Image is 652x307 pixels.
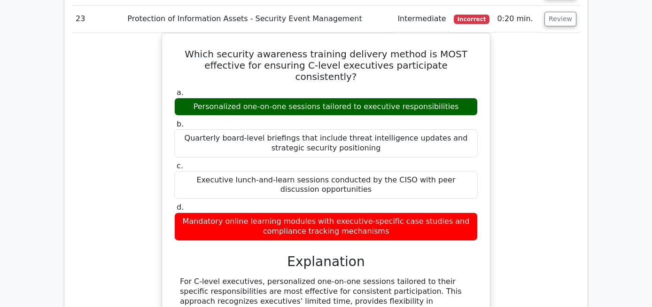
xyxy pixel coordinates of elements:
td: Intermediate [394,6,450,32]
div: Mandatory online learning modules with executive-specific case studies and compliance tracking me... [174,213,478,241]
div: Executive lunch-and-learn sessions conducted by the CISO with peer discussion opportunities [174,171,478,199]
span: Incorrect [454,15,490,24]
button: Review [544,12,576,26]
span: b. [177,119,184,128]
div: Quarterly board-level briefings that include threat intelligence updates and strategic security p... [174,129,478,157]
td: Protection of Information Assets - Security Event Management [124,6,394,32]
h5: Which security awareness training delivery method is MOST effective for ensuring C-level executiv... [173,48,479,82]
span: a. [177,88,184,97]
td: 0:20 min. [493,6,541,32]
span: d. [177,203,184,212]
div: Personalized one-on-one sessions tailored to executive responsibilities [174,98,478,116]
span: c. [177,161,183,170]
td: 23 [72,6,124,32]
h3: Explanation [180,254,472,270]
